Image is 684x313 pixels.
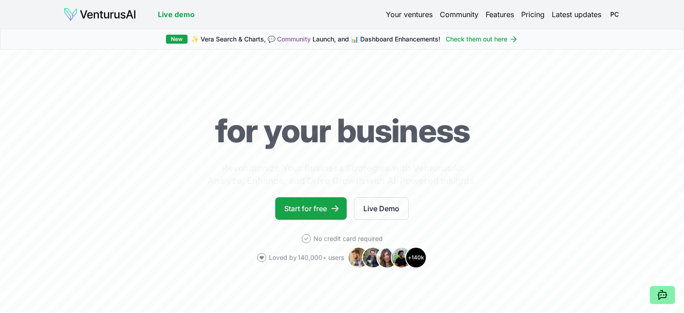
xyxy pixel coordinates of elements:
[608,8,621,21] button: PC
[608,7,622,22] span: PC
[386,9,433,20] a: Your ventures
[486,9,514,20] a: Features
[348,247,369,268] img: Avatar 1
[63,7,136,22] img: logo
[391,247,412,268] img: Avatar 4
[521,9,545,20] a: Pricing
[354,197,409,220] a: Live Demo
[376,247,398,268] img: Avatar 3
[275,197,347,220] a: Start for free
[552,9,601,20] a: Latest updates
[446,35,518,44] a: Check them out here
[440,9,478,20] a: Community
[362,247,384,268] img: Avatar 2
[158,9,195,20] a: Live demo
[277,35,311,43] a: Community
[191,35,440,44] span: ✨ Vera Search & Charts, 💬 Launch, and 📊 Dashboard Enhancements!
[166,35,188,44] div: New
